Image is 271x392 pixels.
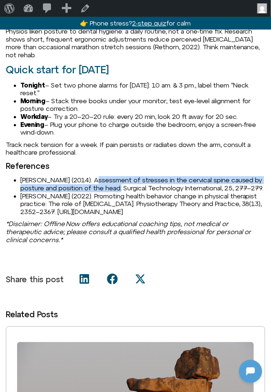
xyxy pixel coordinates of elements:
u: 2-step quiz [132,19,167,27]
div: Share on x-twitter [127,271,155,287]
h3: References [6,162,265,170]
li: – Plug your phone to charge outside the bedroom; enjoy a screen-free wind-down. [20,121,265,136]
div: Share on facebook [99,271,127,287]
p: Physios liken posture to dental hygiene: a daily routine, not a one-time fix. Research shows shor... [6,27,265,59]
div: Share on linkedin [71,271,99,287]
li: – Try a 20–20–20 rule: every 20 min, look 20 ft away for 20 sec. [20,113,265,121]
p: Share this post [6,275,64,284]
h2: Quick start for [DATE] [6,64,265,75]
strong: Workday [20,113,48,120]
a: 👉 Phone stress?2-step quizfor calm [80,19,191,27]
strong: Evening [20,121,44,128]
li: [PERSON_NAME] (2022). Promoting health behavior change in physical therapist practice: The role o... [20,192,265,216]
li: – Stack three books under your monitor; test eye-level alignment for posture correction. [20,97,265,113]
p: Track neck tension for a week. If pain persists or radiates down the arm, consult a healthcare pr... [6,141,265,156]
li: [PERSON_NAME] (2014). Assessment of stresses in the cervical spine caused by posture and position... [20,176,265,192]
em: *Disclaimer: Offline Now offers educational coaching tips, not medical or therapeutic advice; ple... [6,220,251,243]
h3: Related Posts [6,310,265,319]
iframe: Botpress [239,360,262,383]
strong: Morning [20,97,45,105]
li: – Set two phone alarms for [DATE]: 10 am. & 3 pm., label them “Neck reset.” [20,81,265,97]
strong: Tonight [20,81,45,89]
